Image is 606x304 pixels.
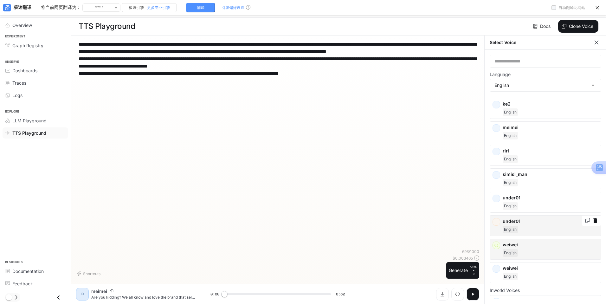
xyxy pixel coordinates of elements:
button: Copy Voice ID [107,289,116,293]
a: Documentation [3,266,68,277]
span: Overview [12,22,32,29]
span: Graph Registry [12,42,43,49]
button: GenerateCTRL +⏎ [446,262,479,279]
span: LLM Playground [12,117,47,124]
p: CTRL + [470,265,477,272]
p: riri [503,148,598,154]
button: Download audio [436,288,449,301]
p: Inworld Voices [490,288,601,293]
a: Logs [3,90,68,101]
a: Docs [532,20,553,33]
a: Graph Registry [3,40,68,51]
h1: TTS Playground [79,20,135,33]
a: Dashboards [3,65,68,76]
button: Copy Voice ID [584,218,591,223]
a: Feedback [3,278,68,289]
span: English [503,155,518,163]
button: Close drawer [51,291,66,304]
p: Language [490,72,511,77]
p: under01 [503,218,598,224]
span: English [503,273,518,280]
p: ⏎ [470,265,477,276]
p: ke2 [503,101,598,107]
span: 0:00 [210,291,219,297]
span: English [503,202,518,210]
span: TTS Playground [12,130,46,136]
span: 0:32 [336,291,345,297]
span: Feedback [12,280,33,287]
div: English [490,79,601,91]
a: TTS Playground [3,127,68,139]
p: meimei [503,124,598,131]
span: English [503,179,518,186]
span: Logs [12,92,23,99]
a: Overview [3,20,68,31]
a: Traces [3,77,68,88]
p: simisi_man [503,171,598,178]
button: Clone Voice [558,20,598,33]
span: English [503,249,518,257]
p: Are you kidding? We all know and love the brand that sells these for $40 to $45， Guys, get your h... [91,294,195,300]
p: meimei [91,288,107,294]
p: 693 / 1000 [462,249,479,254]
button: Inspect [451,288,464,301]
a: LLM Playground [3,115,68,126]
p: weiwei [503,265,598,271]
span: Dashboards [12,67,37,74]
p: $ 0.003465 [453,255,473,261]
span: Documentation [12,268,44,275]
span: Dark mode toggle [6,294,12,301]
span: English [503,108,518,116]
span: Traces [12,80,26,86]
div: D [77,289,87,299]
span: English [503,132,518,139]
span: English [503,226,518,233]
button: Shortcuts [76,268,103,279]
p: weiwei [503,242,598,248]
p: under01 [503,195,598,201]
